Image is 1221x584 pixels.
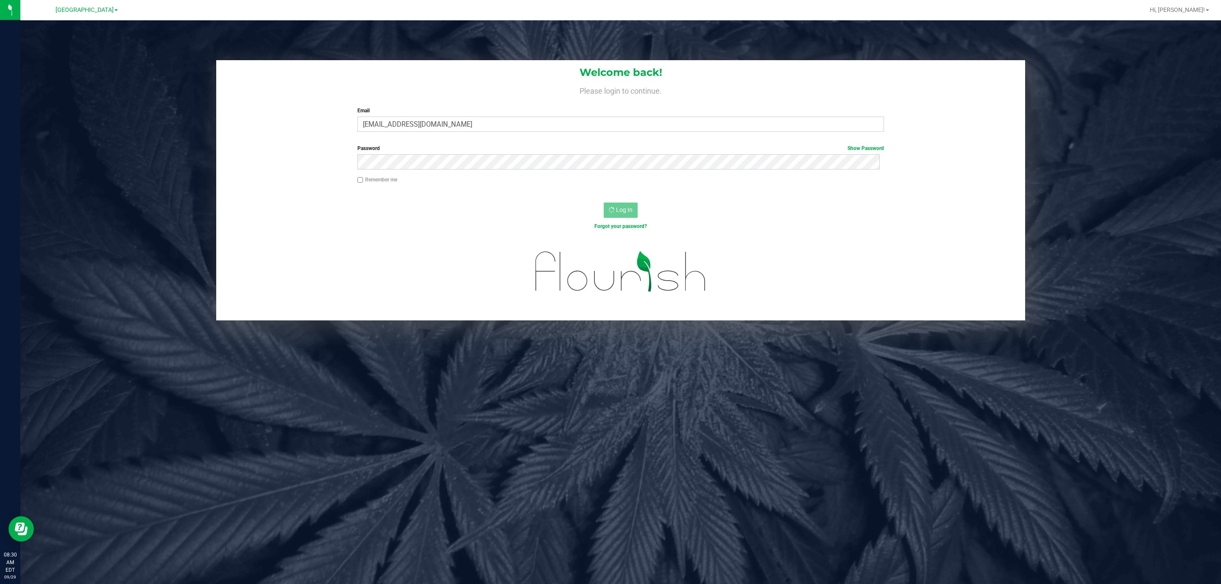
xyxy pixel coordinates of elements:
[520,239,722,304] img: flourish_logo.svg
[4,551,17,574] p: 08:30 AM EDT
[594,223,647,229] a: Forgot your password?
[4,574,17,580] p: 09/29
[604,203,638,218] button: Log In
[357,107,884,114] label: Email
[357,177,363,183] input: Remember me
[8,516,34,542] iframe: Resource center
[1150,6,1205,13] span: Hi, [PERSON_NAME]!
[847,145,884,151] a: Show Password
[357,176,397,184] label: Remember me
[216,85,1025,95] h4: Please login to continue.
[357,145,380,151] span: Password
[616,206,633,213] span: Log In
[56,6,114,14] span: [GEOGRAPHIC_DATA]
[216,67,1025,78] h1: Welcome back!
